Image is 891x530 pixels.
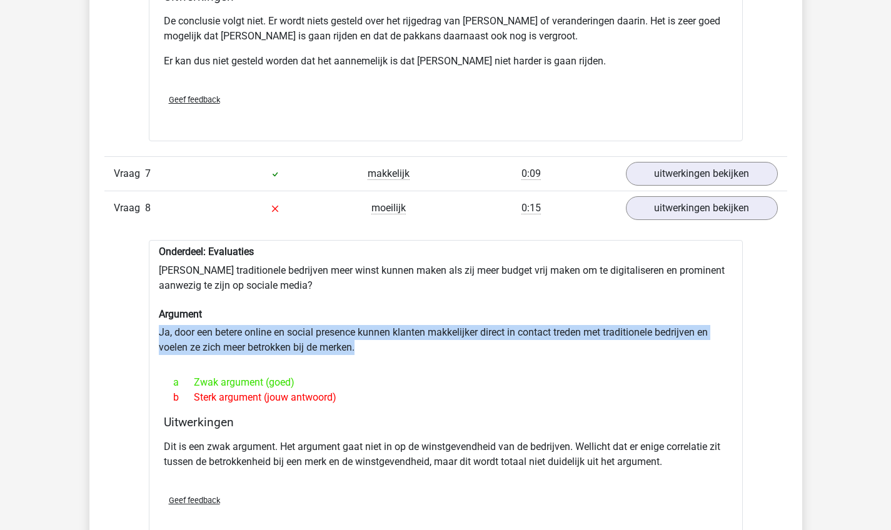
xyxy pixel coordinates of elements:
[626,162,778,186] a: uitwerkingen bekijken
[164,54,728,69] p: Er kan dus niet gesteld worden dat het aannemelijk is dat [PERSON_NAME] niet harder is gaan rijden.
[164,14,728,44] p: De conclusie volgt niet. Er wordt niets gesteld over het rijgedrag van [PERSON_NAME] of veranderi...
[169,496,220,505] span: Geef feedback
[164,390,728,405] div: Sterk argument (jouw antwoord)
[169,95,220,104] span: Geef feedback
[145,167,151,179] span: 7
[159,308,733,320] h6: Argument
[626,196,778,220] a: uitwerkingen bekijken
[164,415,728,429] h4: Uitwerkingen
[521,167,541,180] span: 0:09
[371,202,406,214] span: moeilijk
[173,390,194,405] span: b
[145,202,151,214] span: 8
[521,202,541,214] span: 0:15
[114,166,145,181] span: Vraag
[164,439,728,469] p: Dit is een zwak argument. Het argument gaat niet in op de winstgevendheid van de bedrijven. Welli...
[114,201,145,216] span: Vraag
[164,375,728,390] div: Zwak argument (goed)
[173,375,194,390] span: a
[368,167,410,180] span: makkelijk
[159,246,733,257] h6: Onderdeel: Evaluaties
